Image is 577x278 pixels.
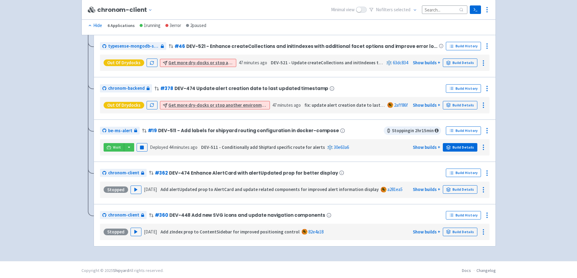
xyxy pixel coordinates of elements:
a: Show builds + [413,60,440,65]
a: Build History [446,211,481,219]
time: [DATE] [144,186,157,192]
span: typesense-mongodb-sync [108,43,159,50]
button: chronom-client [97,6,155,13]
a: typesense-mongodb-sync [100,42,166,50]
span: DEV-448 Add new SVG icons and update navigation components [169,213,325,218]
div: 2 paused [186,22,206,29]
time: 47 minutes ago [239,60,267,65]
a: be-ms-alert [100,127,140,135]
a: #46 [174,43,185,49]
div: Out of Drydocks [104,102,144,109]
time: 47 minutes ago [272,102,301,108]
a: 2aff86f [394,102,408,108]
span: chronom-client [108,169,139,176]
span: chronom-client [108,212,139,219]
strong: DEV-521 - Update createCollections and initIndexes to include resourceTags, created, lastUpdated,... [271,60,521,65]
a: #362 [155,170,168,176]
a: chronom-backend [100,84,152,92]
span: Visit [113,145,121,150]
div: Stopped [104,229,128,235]
a: Build Details [443,228,477,236]
a: chronom-client [100,169,147,177]
button: Pause [137,143,148,152]
a: #360 [155,212,168,218]
strong: Add zIndex prop to ContentSidebar for improved positioning control [161,229,300,235]
a: #378 [160,85,174,92]
time: 44 minutes ago [169,144,197,150]
span: be-ms-alert [108,127,132,134]
a: Build History [446,169,481,177]
a: Build Details [443,101,477,109]
a: Show builds + [413,229,440,235]
a: Changelog [476,268,496,273]
a: Show builds + [413,102,440,108]
div: Out of Drydocks [104,59,144,66]
span: DEV-521 - Enhance createCollections and initIndexes with additional facet options and improve err... [186,44,438,49]
div: 6 Applications [108,22,135,29]
span: chronom-backend [108,85,145,92]
a: Show builds + [413,186,440,192]
a: Visit [104,143,124,152]
u: Get more dry-docks or stop another environment to start this one [168,102,303,108]
u: Get more dry-docks or stop another environment to start this one [168,60,303,65]
span: DEV-474 Update alert creation date to last updated timestamp [174,86,328,91]
a: #19 [148,127,157,134]
span: DEV-474 Enhance AlertCard with alertUpdated prop for better display [169,170,338,176]
div: Stopped [104,186,128,193]
a: 63dc834 [393,60,408,65]
div: 1 running [140,22,161,29]
span: DEV-511 - Add labels for shipyard routing configuration in docker-compose [158,128,339,133]
button: Play [131,228,141,236]
a: Build Details [443,185,477,194]
strong: fix: update alert creation date to last updated timestamp [304,102,422,108]
div: Copyright © 2025 All rights reserved. [81,267,164,274]
a: Show builds + [413,144,440,150]
input: Search... [422,5,467,14]
a: 30e63a6 [334,144,349,150]
div: Hide [88,22,102,29]
a: Build History [446,84,481,93]
a: Build Details [443,143,477,152]
strong: DEV-511 - Conditionally add ShipYard specific route for alerts [201,144,325,150]
strong: Add alertUpdated prop to AlertCard and update related components for improved alert information d... [161,186,379,192]
span: Minimal view [331,6,355,13]
a: Terminal [470,5,481,14]
div: 3 error [165,22,181,29]
a: Build History [446,42,481,50]
a: Build History [446,126,481,135]
a: chronom-client [100,211,147,219]
span: No filter s [376,6,410,13]
button: Play [131,186,141,194]
time: [DATE] [144,229,157,235]
a: 82e4a18 [308,229,323,235]
span: Deployed [150,144,197,150]
button: Hide [88,22,103,29]
a: a281ea5 [387,186,403,192]
a: Docs [462,268,471,273]
span: selected [394,7,410,12]
span: Stopping in 2 hr 15 min [384,126,441,135]
a: Build Details [443,59,477,67]
a: Shipyard [113,268,129,273]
